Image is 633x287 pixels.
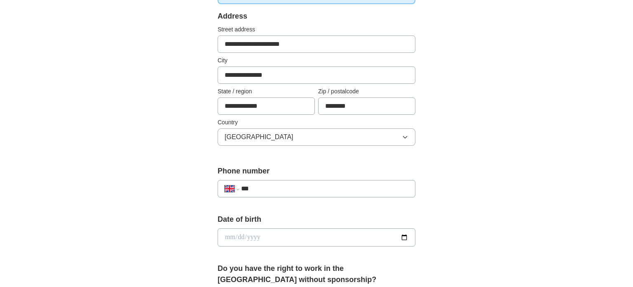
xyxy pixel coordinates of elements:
[225,132,293,142] span: [GEOGRAPHIC_DATA]
[218,118,415,127] label: Country
[218,56,415,65] label: City
[218,214,415,225] label: Date of birth
[218,25,415,34] label: Street address
[218,87,315,96] label: State / region
[218,128,415,146] button: [GEOGRAPHIC_DATA]
[218,263,415,285] label: Do you have the right to work in the [GEOGRAPHIC_DATA] without sponsorship?
[218,166,415,177] label: Phone number
[318,87,415,96] label: Zip / postalcode
[218,11,415,22] div: Address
